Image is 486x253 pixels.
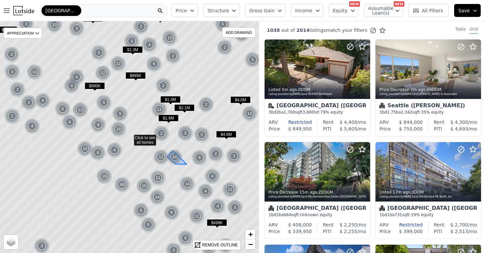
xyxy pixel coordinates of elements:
img: g1.png [107,142,123,158]
span: Assumable Loan(s) [368,6,389,15]
div: $1.9M [158,115,179,124]
div: /mo [442,228,477,235]
img: g1.png [4,108,21,124]
img: g1.png [234,26,250,42]
span: + [248,230,253,238]
div: 4 [210,198,226,214]
div: 4 [141,37,157,53]
div: Listed , 0 DOM [269,87,367,92]
div: $4.6M [216,131,236,140]
div: 11 [150,170,166,186]
img: g1.png [96,168,113,184]
div: PITI [323,126,331,132]
div: 12 [189,208,205,224]
button: Gross Gain [245,4,285,17]
img: g1.png [64,78,80,94]
div: 2 [153,126,169,141]
span: $ 4,693 [450,126,468,131]
div: 2 [21,95,37,111]
div: 4 [35,93,51,109]
span: 1,342 [401,110,412,115]
button: Structure [203,4,240,17]
a: Zoom in [245,229,255,239]
div: 2 [165,48,181,64]
img: g1.png [210,198,226,214]
div: 9 [90,117,106,133]
span: $ 2,700 [450,222,468,227]
div: Listed , 0 DOM [379,190,478,195]
div: $1.3M [122,46,143,56]
span: 3,600 [302,110,314,115]
div: 12 [95,65,111,81]
div: /mo [445,221,477,228]
img: g1.png [151,102,168,118]
img: g1.png [222,182,238,198]
div: 4 [204,168,220,184]
img: g1.png [153,126,170,141]
button: Income [291,4,323,17]
div: 10 [27,64,42,80]
span: All Filters [413,7,443,14]
img: g1.png [90,117,107,133]
a: Listed 5m ago,0DOMListing provided byNWMLSand RE/MAX NorthwestMultifamily[GEOGRAPHIC_DATA] ([GEOG... [264,39,370,136]
div: ARV [269,119,278,126]
div: 6 [140,217,156,233]
div: 4 [64,78,80,94]
span: − [248,240,253,248]
div: Price [269,228,280,235]
div: 5 [146,56,162,72]
span: $ 4,400 [340,120,357,125]
img: g1.png [149,189,166,205]
div: 5 [96,95,112,111]
img: g1.png [110,56,126,72]
img: g1.png [69,69,85,85]
img: g1.png [95,65,111,81]
img: g1.png [114,177,130,193]
img: g1.png [21,95,37,111]
div: 5 [91,45,107,61]
img: Condominium [269,206,274,211]
button: Save [454,4,481,17]
img: g1.png [177,125,194,141]
span: $ 339,950 [288,229,312,234]
div: 1 bd 1 ba sqft · Unknown equity [269,212,366,217]
span: $1.3M [160,96,181,103]
img: g1.png [111,121,127,137]
div: 2 [217,40,233,55]
div: 2 [133,19,149,35]
div: 3 [18,16,34,32]
img: g1.png [153,149,169,165]
span: Equity [333,7,348,14]
div: [GEOGRAPHIC_DATA] ([GEOGRAPHIC_DATA]) [269,103,366,110]
div: 15 [77,141,93,157]
img: g1.png [10,82,26,98]
span: Income [295,7,312,14]
div: 14 [179,176,195,192]
img: g1.png [215,16,231,32]
div: 5 [194,127,210,143]
span: $2.1M [174,104,195,111]
img: g1.png [189,208,205,224]
img: g1.png [227,200,243,215]
button: Assumable Loan(s) [364,4,403,17]
div: PITI [434,126,442,132]
div: 14 [167,149,183,165]
img: g1.png [204,168,221,184]
span: 2014 [295,28,309,33]
div: 4 [24,118,40,134]
img: g1.png [90,145,106,161]
img: g1.png [91,45,107,61]
div: REMOVE OUTLINE [202,242,238,248]
span: $ 2,250 [340,222,357,227]
div: 5 [112,106,128,122]
div: ARV [269,221,278,228]
div: 12 [153,149,169,165]
span: $ 408,000 [288,222,312,227]
span: 664 [284,212,291,217]
img: g1.png [136,178,152,194]
span: $ 750,000 [399,126,423,131]
img: g1.png [18,16,35,32]
img: g1.png [133,19,149,35]
div: 12 [110,56,126,72]
img: g1.png [96,95,112,111]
